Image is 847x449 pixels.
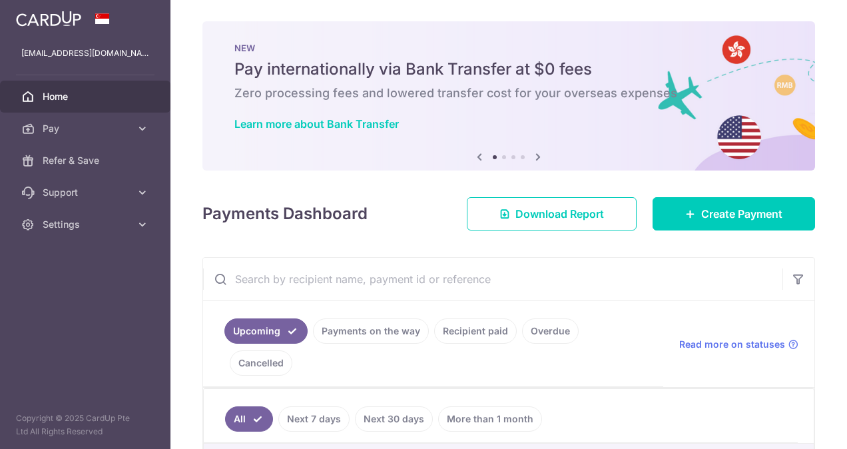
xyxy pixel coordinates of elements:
p: NEW [234,43,783,53]
h6: Zero processing fees and lowered transfer cost for your overseas expenses [234,85,783,101]
span: Download Report [515,206,604,222]
img: CardUp [16,11,81,27]
span: Refer & Save [43,154,131,167]
a: Overdue [522,318,579,344]
span: Pay [43,122,131,135]
a: Recipient paid [434,318,517,344]
a: Payments on the way [313,318,429,344]
span: Home [43,90,131,103]
p: [EMAIL_ADDRESS][DOMAIN_NAME] [21,47,149,60]
a: Read more on statuses [679,338,798,351]
span: Read more on statuses [679,338,785,351]
a: Next 30 days [355,406,433,432]
a: All [225,406,273,432]
input: Search by recipient name, payment id or reference [203,258,782,300]
img: Bank transfer banner [202,21,815,171]
span: Support [43,186,131,199]
h4: Payments Dashboard [202,202,368,226]
a: More than 1 month [438,406,542,432]
span: Create Payment [701,206,782,222]
a: Create Payment [653,197,815,230]
a: Upcoming [224,318,308,344]
h5: Pay internationally via Bank Transfer at $0 fees [234,59,783,80]
a: Next 7 days [278,406,350,432]
span: Settings [43,218,131,231]
a: Cancelled [230,350,292,376]
a: Learn more about Bank Transfer [234,117,399,131]
a: Download Report [467,197,637,230]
